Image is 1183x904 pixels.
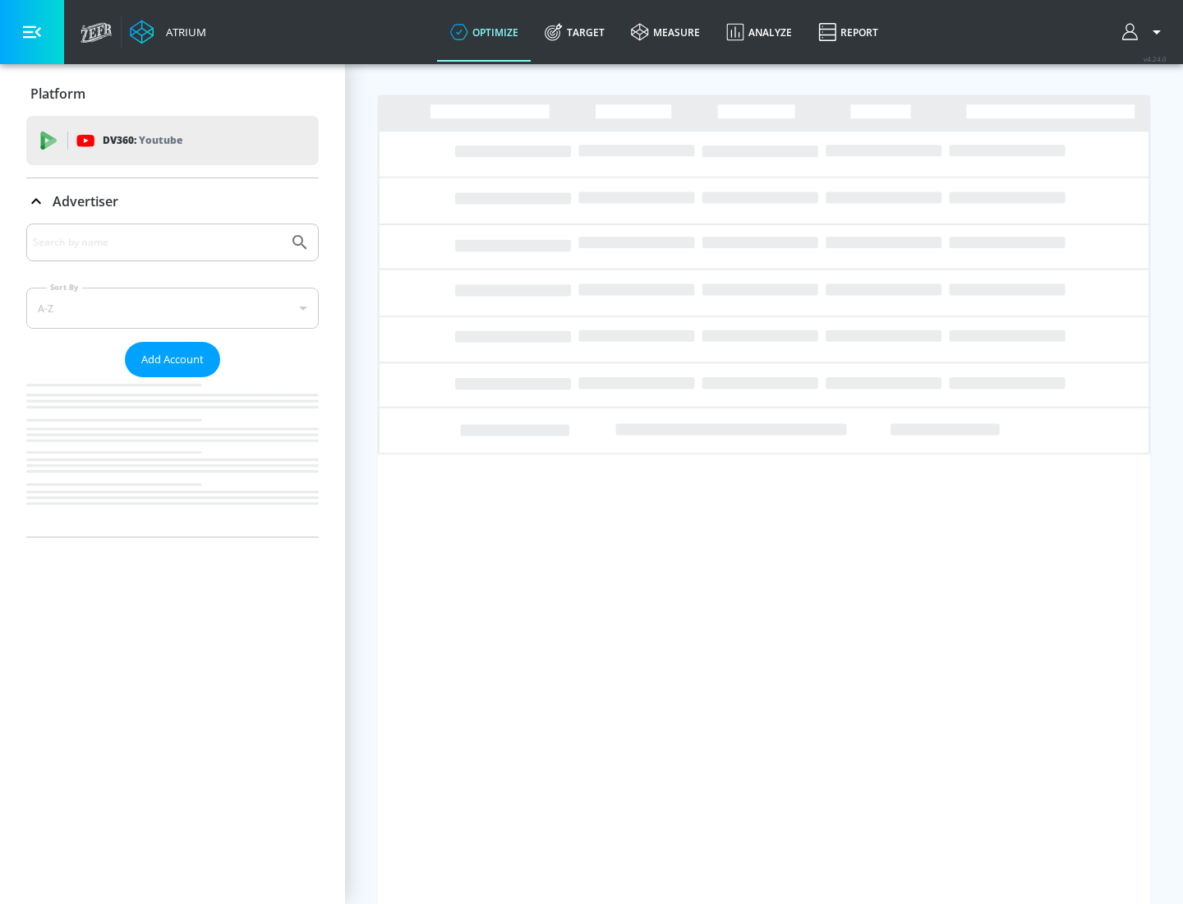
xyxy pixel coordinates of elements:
div: Advertiser [26,224,319,537]
button: Add Account [125,342,220,377]
nav: list of Advertiser [26,377,319,537]
div: Atrium [159,25,206,39]
p: Advertiser [53,192,118,210]
input: Search by name [33,232,282,253]
span: Add Account [141,350,204,369]
p: Platform [30,85,85,103]
a: Analyze [713,2,805,62]
p: DV360: [103,131,182,150]
div: Platform [26,71,319,117]
a: measure [618,2,713,62]
p: Youtube [139,131,182,149]
div: DV360: Youtube [26,116,319,165]
div: Advertiser [26,178,319,224]
span: v 4.24.0 [1144,54,1167,63]
div: A-Z [26,288,319,329]
a: Report [805,2,891,62]
label: Sort By [47,282,82,293]
a: Atrium [130,20,206,44]
a: Target [532,2,618,62]
a: optimize [437,2,532,62]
